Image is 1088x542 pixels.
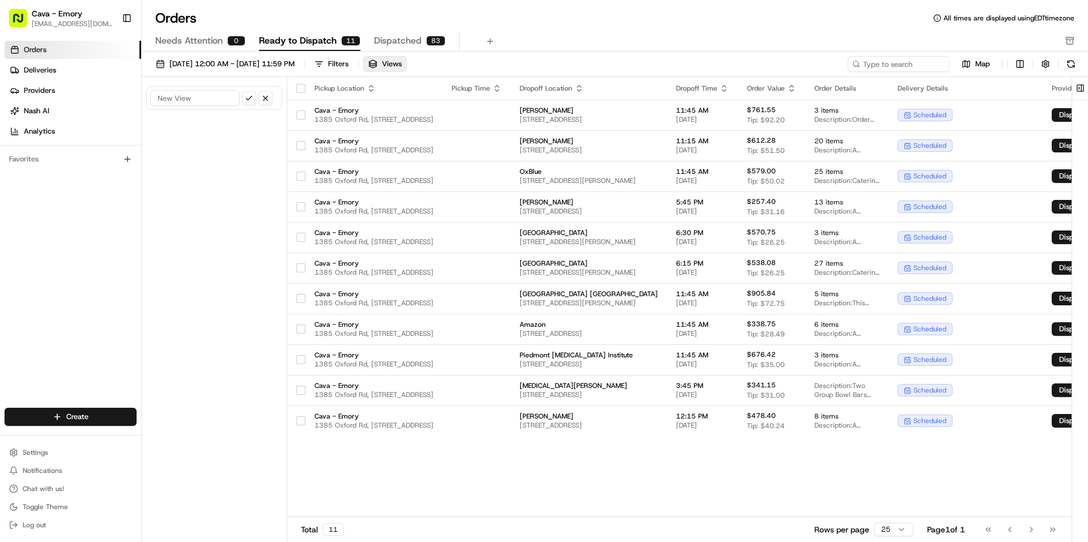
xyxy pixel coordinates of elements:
[328,59,348,69] div: Filters
[747,105,776,114] span: $761.55
[314,198,433,207] span: Cava - Emory
[898,84,1034,93] div: Delivery Details
[747,299,785,308] span: Tip: $72.75
[927,524,965,535] div: Page 1 of 1
[301,523,344,536] div: Total
[1063,56,1079,72] button: Refresh
[814,259,879,268] span: 27 items
[814,84,879,93] div: Order Details
[814,412,879,421] span: 8 items
[11,147,76,156] div: Past conversations
[520,381,658,390] span: [MEDICAL_DATA][PERSON_NAME]
[314,176,433,185] span: 1385 Oxford Rd, [STREET_ADDRESS]
[520,259,658,268] span: [GEOGRAPHIC_DATA]
[676,329,729,338] span: [DATE]
[814,381,879,399] span: Description: Two Group Bowl Bars with Falafel, Saffron Basmati White Rice, Supergreens, and vario...
[24,126,55,136] span: Analytics
[5,41,141,59] a: Orders
[848,56,950,72] input: Type to search
[520,167,658,176] span: OxBlue
[747,238,785,247] span: Tip: $26.25
[676,289,729,298] span: 11:45 AM
[676,390,729,399] span: [DATE]
[23,448,48,457] span: Settings
[814,329,879,338] span: Description: A catering order including a Group Bowl Bar with Harissa Honey Chicken, various side...
[5,82,141,100] a: Providers
[814,106,879,115] span: 3 items
[5,61,141,79] a: Deliveries
[96,254,105,263] div: 💻
[814,360,879,369] span: Description: A catering order including two Group Bowl Bars with Grilled Chicken and one Group Bo...
[314,289,433,298] span: Cava - Emory
[24,106,49,116] span: Nash AI
[913,294,946,303] span: scheduled
[314,106,433,115] span: Cava - Emory
[452,84,501,93] div: Pickup Time
[5,102,141,120] a: Nash AI
[676,351,729,360] span: 11:45 AM
[150,90,240,106] input: New View
[32,19,113,28] button: [EMAIL_ADDRESS][DOMAIN_NAME]
[814,268,879,277] span: Description: Catering order for 27 people, including three different group bowl bars: Falafel, Ro...
[29,73,187,85] input: Clear
[747,258,776,267] span: $538.08
[11,11,34,34] img: Nash
[314,237,433,246] span: 1385 Oxford Rd, [STREET_ADDRESS]
[814,198,879,207] span: 13 items
[520,412,658,421] span: [PERSON_NAME]
[913,110,946,120] span: scheduled
[51,108,186,120] div: Start new chat
[676,412,729,421] span: 12:15 PM
[23,466,62,475] span: Notifications
[11,45,206,63] p: Welcome 👋
[314,298,433,308] span: 1385 Oxford Rd, [STREET_ADDRESS]
[5,463,137,479] button: Notifications
[814,167,879,176] span: 25 items
[314,207,433,216] span: 1385 Oxford Rd, [STREET_ADDRESS]
[5,517,137,533] button: Log out
[975,59,990,69] span: Map
[814,524,869,535] p: Rows per page
[520,360,658,369] span: [STREET_ADDRESS]
[676,198,729,207] span: 5:45 PM
[314,84,433,93] div: Pickup Location
[23,253,87,264] span: Knowledge Base
[747,360,785,369] span: Tip: $35.00
[814,298,879,308] span: Description: This catering order includes 3 Group Bowl Bars with Grilled Chicken and 2 Group Bowl...
[314,259,433,268] span: Cava - Emory
[520,106,658,115] span: [PERSON_NAME]
[676,259,729,268] span: 6:15 PM
[814,207,879,216] span: Description: A catering order including Falafel Crunch Bowls, Spicy Lamb + Avocado, Steak + Haris...
[5,481,137,497] button: Chat with us!
[747,381,776,390] span: $341.15
[913,355,946,364] span: scheduled
[314,228,433,237] span: Cava - Emory
[322,523,344,536] div: 11
[954,57,997,71] button: Map
[35,176,121,185] span: Wisdom [PERSON_NAME]
[5,5,117,32] button: Cava - Emory[EMAIL_ADDRESS][DOMAIN_NAME]
[913,141,946,150] span: scheduled
[426,36,445,46] div: 83
[24,45,46,55] span: Orders
[520,351,658,360] span: Piedmont [MEDICAL_DATA] Institute
[169,59,295,69] span: [DATE] 12:00 AM - [DATE] 11:59 PM
[35,206,121,215] span: Wisdom [PERSON_NAME]
[913,416,946,425] span: scheduled
[814,136,879,146] span: 20 items
[747,136,776,145] span: $612.28
[747,116,785,125] span: Tip: $92.20
[520,176,658,185] span: [STREET_ADDRESS][PERSON_NAME]
[314,146,433,155] span: 1385 Oxford Rd, [STREET_ADDRESS]
[814,228,879,237] span: 3 items
[227,36,245,46] div: 0
[676,146,729,155] span: [DATE]
[5,499,137,515] button: Toggle Theme
[520,136,658,146] span: [PERSON_NAME]
[11,254,20,263] div: 📗
[314,329,433,338] span: 1385 Oxford Rd, [STREET_ADDRESS]
[676,136,729,146] span: 11:15 AM
[913,325,946,334] span: scheduled
[129,176,152,185] span: [DATE]
[24,65,56,75] span: Deliveries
